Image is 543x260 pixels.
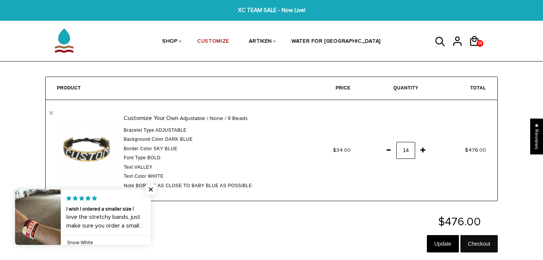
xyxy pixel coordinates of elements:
[124,165,133,170] span: Text
[124,114,178,122] a: Customize Your Own
[124,137,164,142] span: Background color
[333,147,351,153] span: $34.00
[433,215,486,229] span: $476.00
[147,155,161,160] span: Bold
[135,165,153,170] span: VALLEY
[476,38,484,49] span: 14
[155,128,186,133] span: Adjustable
[530,118,543,154] div: Click to open Judge.me floating reviews tab
[124,128,154,133] span: Bracelet Type
[124,146,152,151] span: Border Color
[57,121,116,180] img: Customize Your Own
[148,174,164,179] span: White
[153,146,177,151] span: Sky Blue
[362,77,430,100] th: Quantity
[429,77,497,100] th: Total
[46,77,294,100] th: Product
[136,183,252,188] span: Border as close to baby blue as possible
[291,22,381,62] a: WATER FOR [GEOGRAPHIC_DATA]
[167,6,376,15] span: XC TEAM SALE - Now Live!
[427,235,459,252] input: Update
[465,147,486,153] span: $476.00
[249,22,272,62] a: ARTIKEN
[469,49,486,50] a: 14
[49,111,53,115] a: 
[180,114,248,123] span: Adjustable / None / 8 Beads
[124,183,134,188] span: Note
[165,137,193,142] span: Dark Blue
[145,184,156,195] span: Close popup widget
[460,235,498,252] input: Checkout
[124,174,146,179] span: Text Color
[197,22,229,62] a: CUSTOMIZE
[162,22,178,62] a: SHOP
[294,77,362,100] th: Price
[124,155,146,160] span: Font Type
